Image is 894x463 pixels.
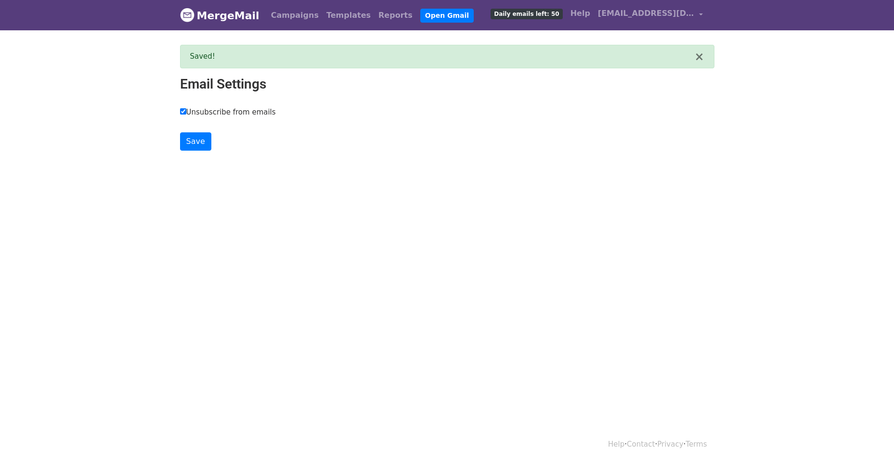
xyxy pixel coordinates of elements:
a: Contact [627,440,655,449]
a: Terms [686,440,707,449]
img: MergeMail logo [180,8,194,22]
h2: Email Settings [180,76,714,92]
a: Reports [375,6,416,25]
a: Open Gmail [420,9,474,23]
a: Daily emails left: 50 [487,4,566,23]
input: Save [180,132,211,151]
input: Unsubscribe from emails [180,108,186,115]
label: Unsubscribe from emails [180,107,276,118]
span: [EMAIL_ADDRESS][DOMAIN_NAME] [598,8,694,19]
a: Help [608,440,624,449]
a: [EMAIL_ADDRESS][DOMAIN_NAME] [594,4,707,26]
div: Saved! [190,51,695,62]
a: Templates [323,6,375,25]
a: MergeMail [180,5,259,26]
a: Privacy [657,440,683,449]
a: Campaigns [267,6,323,25]
span: Daily emails left: 50 [491,9,562,19]
a: Help [567,4,594,23]
button: × [694,51,704,63]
